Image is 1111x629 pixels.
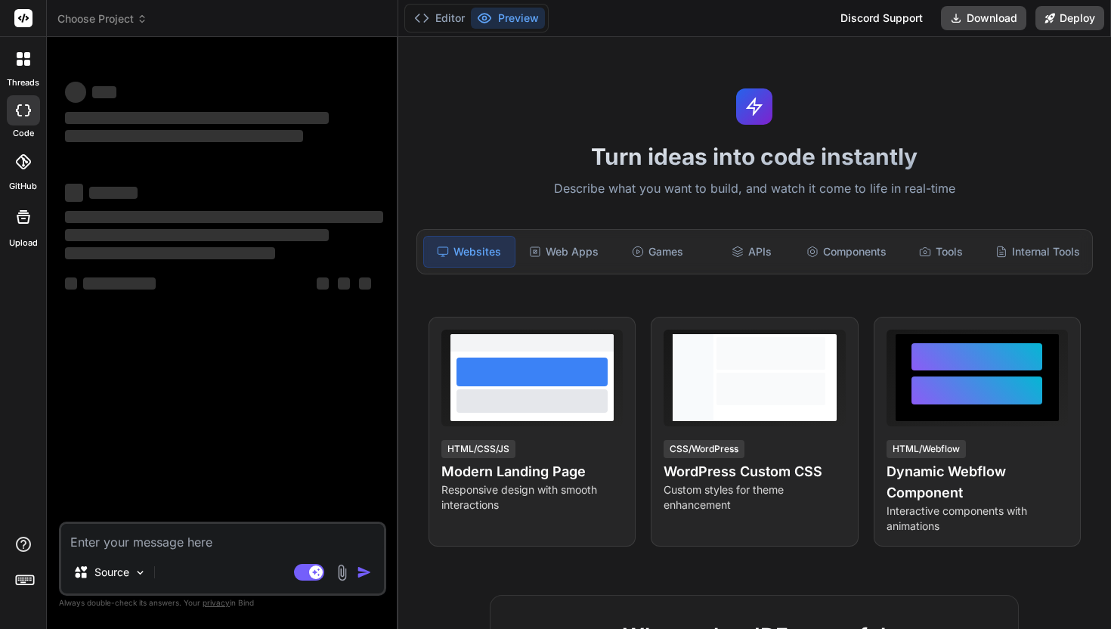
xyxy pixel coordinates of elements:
span: ‌ [338,277,350,290]
span: ‌ [65,211,383,223]
p: Source [94,565,129,580]
div: Internal Tools [989,236,1086,268]
img: attachment [333,564,351,581]
div: Games [612,236,703,268]
div: HTML/CSS/JS [441,440,515,458]
h4: Modern Landing Page [441,461,623,482]
div: Websites [423,236,515,268]
span: privacy [203,598,230,607]
span: ‌ [65,277,77,290]
button: Deploy [1035,6,1104,30]
div: APIs [706,236,797,268]
p: Always double-check its answers. Your in Bind [59,596,386,610]
label: code [13,127,34,140]
div: Web Apps [518,236,609,268]
h4: WordPress Custom CSS [664,461,845,482]
span: ‌ [65,82,86,103]
span: ‌ [65,184,83,202]
label: Upload [9,237,38,249]
h4: Dynamic Webflow Component [887,461,1068,504]
label: threads [7,76,39,89]
button: Download [941,6,1026,30]
button: Editor [408,8,471,29]
h1: Turn ideas into code instantly [407,143,1102,170]
img: Pick Models [134,566,147,579]
div: Components [800,236,893,268]
span: ‌ [317,277,329,290]
span: ‌ [65,247,275,259]
div: Tools [896,236,986,268]
div: HTML/Webflow [887,440,966,458]
span: ‌ [359,277,371,290]
span: Choose Project [57,11,147,26]
label: GitHub [9,180,37,193]
button: Preview [471,8,545,29]
span: ‌ [65,229,329,241]
span: ‌ [89,187,138,199]
div: Discord Support [831,6,932,30]
span: ‌ [65,112,329,124]
span: ‌ [92,86,116,98]
img: icon [357,565,372,580]
p: Describe what you want to build, and watch it come to life in real-time [407,179,1102,199]
div: CSS/WordPress [664,440,744,458]
p: Interactive components with animations [887,504,1068,534]
span: ‌ [65,130,303,142]
p: Custom styles for theme enhancement [664,482,845,513]
p: Responsive design with smooth interactions [441,482,623,513]
span: ‌ [83,277,156,290]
